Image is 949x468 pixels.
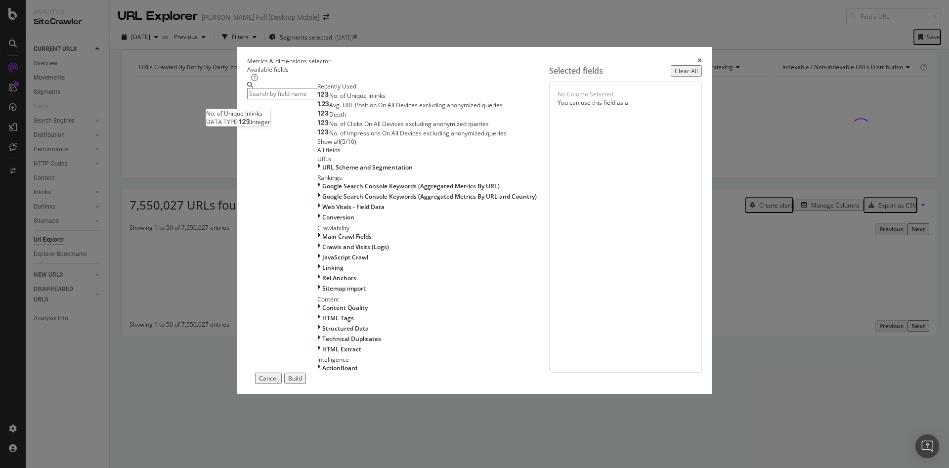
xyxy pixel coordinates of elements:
div: Domaine [52,58,76,65]
div: Selected fields [549,65,603,77]
span: JavaScript Crawl [322,253,368,261]
span: No. of Unique Inlinks [329,91,386,100]
div: Crawlability [317,224,537,232]
button: Clear All [671,65,702,77]
span: DATA TYPE: [206,118,239,126]
span: HTML Extract [322,345,361,353]
div: modal [237,47,712,394]
div: Build [288,374,302,383]
span: Main Crawl Fields [322,232,372,241]
div: You can use this field as a [558,98,693,107]
div: Clear All [675,67,698,75]
span: No. of Impressions On All Devices excluding anonymized queries [329,129,507,137]
span: Google Search Console Keywords (Aggregated Metrics By URL) [322,182,500,190]
div: URLs [317,155,537,163]
span: Google Search Console Keywords (Aggregated Metrics By URL and Country) [322,192,537,201]
div: Mots-clés [125,58,149,65]
button: Cancel [255,373,282,384]
span: Rel Anchors [322,274,356,282]
div: Available fields [247,65,537,74]
span: Avg. URL Position On All Devices excluding anonymized queries [329,101,503,109]
span: Depth [329,110,346,119]
input: Search by field name [247,88,317,99]
span: Sitemap import [322,284,366,293]
span: Crawls and Visits (Logs) [322,243,389,251]
img: logo_orange.svg [16,16,24,24]
span: Web Vitals - Field Data [322,203,385,211]
span: Integer [251,118,270,126]
span: Technical Duplicates [322,335,381,343]
div: Metrics & dimensions selector [247,57,331,65]
div: No. of Unique Inlinks [206,109,270,118]
span: Structured Data [322,324,369,333]
div: Show all [317,137,340,146]
span: No. of Clicks On All Devices excluding anonymized queries [329,120,489,128]
div: Rankings [317,173,537,182]
button: Build [284,373,306,384]
img: website_grey.svg [16,26,24,34]
span: URL Scheme and Segmentation [322,163,413,171]
div: All fields [317,146,537,154]
img: tab_keywords_by_traffic_grey.svg [114,57,122,65]
span: Linking [322,263,344,272]
div: ( 5 / 10 ) [340,137,356,146]
span: HTML Tags [322,314,354,322]
div: Domaine: [DOMAIN_NAME] [26,26,112,34]
div: Content [317,295,537,303]
span: Conversion [322,213,354,221]
div: Recently Used [317,82,537,90]
div: Cancel [259,374,278,383]
div: No Column Selected [558,90,613,98]
div: times [697,57,702,65]
div: Intelligence [317,355,537,364]
div: v 4.0.25 [28,16,48,24]
div: Open Intercom Messenger [915,434,939,458]
span: Content Quality [322,303,368,312]
span: ActionBoard [322,364,357,372]
img: tab_domain_overview_orange.svg [41,57,49,65]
